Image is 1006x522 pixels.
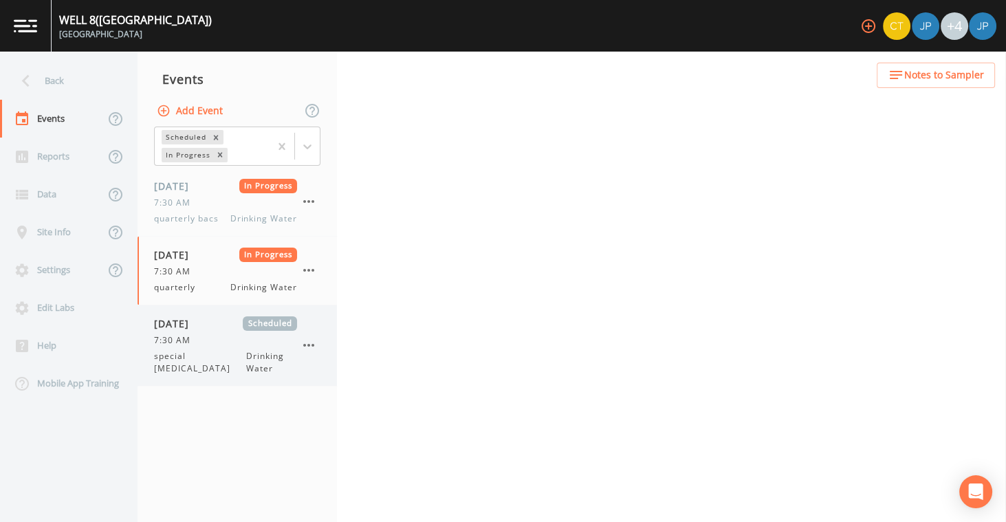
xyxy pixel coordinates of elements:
div: Remove Scheduled [208,130,223,144]
button: Add Event [154,98,228,124]
div: WELL 8 ([GEOGRAPHIC_DATA]) [59,12,212,28]
img: 41241ef155101aa6d92a04480b0d0000 [912,12,939,40]
span: 7:30 AM [154,334,199,347]
div: Chris Tobin [882,12,911,40]
div: In Progress [162,148,212,162]
span: [DATE] [154,179,199,193]
span: [DATE] [154,316,199,331]
span: Drinking Water [230,213,297,225]
span: In Progress [239,248,298,262]
span: special [MEDICAL_DATA] [154,350,246,375]
span: Scheduled [243,316,297,331]
span: quarterly bacs [154,213,226,225]
span: 7:30 AM [154,197,199,209]
div: Open Intercom Messenger [959,475,992,508]
a: [DATE]In Progress7:30 AMquarterly bacsDrinking Water [138,168,337,237]
img: logo [14,19,37,32]
span: Drinking Water [246,350,297,375]
a: [DATE]Scheduled7:30 AMspecial [MEDICAL_DATA]Drinking Water [138,305,337,387]
div: Scheduled [162,130,208,144]
span: In Progress [239,179,298,193]
div: [GEOGRAPHIC_DATA] [59,28,212,41]
img: 41241ef155101aa6d92a04480b0d0000 [969,12,996,40]
span: Notes to Sampler [904,67,984,84]
img: 7f2cab73c0e50dc3fbb7023805f649db [883,12,910,40]
div: Joshua gere Paul [911,12,940,40]
span: 7:30 AM [154,265,199,278]
span: [DATE] [154,248,199,262]
span: Drinking Water [230,281,297,294]
button: Notes to Sampler [877,63,995,88]
span: quarterly [154,281,204,294]
a: [DATE]In Progress7:30 AMquarterlyDrinking Water [138,237,337,305]
div: +4 [941,12,968,40]
div: Remove In Progress [212,148,228,162]
div: Events [138,62,337,96]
